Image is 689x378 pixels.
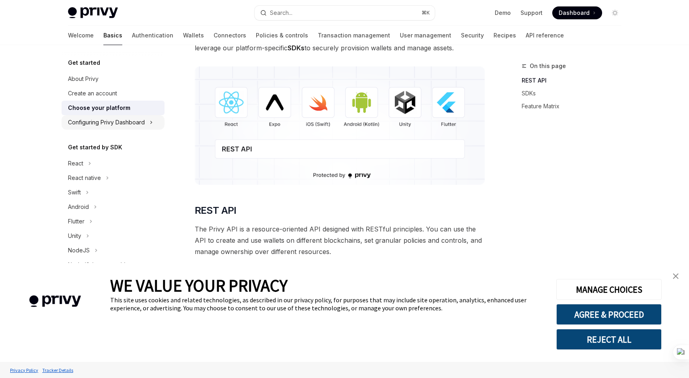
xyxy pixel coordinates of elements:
a: Create an account [62,86,165,101]
h5: Get started by SDK [68,143,122,152]
a: Feature Matrix [522,100,628,113]
img: light logo [68,7,118,19]
div: NodeJS [68,246,90,255]
span: The Privy API is a resource-oriented API designed with RESTful principles. You can use the API to... [195,223,485,257]
a: Security [461,26,484,45]
a: Policies & controls [256,26,308,45]
a: Connectors [214,26,246,45]
div: Create an account [68,89,117,98]
div: Flutter [68,217,84,226]
a: Transaction management [318,26,390,45]
img: close banner [673,273,679,279]
a: Wallets [183,26,204,45]
button: Toggle dark mode [609,6,621,19]
span: On this page [530,61,566,71]
div: React [68,159,83,168]
img: company logo [12,284,98,319]
div: About Privy [68,74,99,84]
div: Configuring Privy Dashboard [68,118,145,127]
div: Swift [68,188,81,197]
a: Tracker Details [40,363,75,377]
a: Support [520,9,543,17]
div: This site uses cookies and related technologies, as described in our privacy policy, for purposes... [110,296,544,312]
a: Demo [495,9,511,17]
span: Dashboard [559,9,590,17]
button: REJECT ALL [556,329,662,350]
button: Search...⌘K [255,6,435,20]
a: Choose your platform [62,101,165,115]
a: Welcome [68,26,94,45]
div: React native [68,173,101,183]
div: Search... [270,8,292,18]
a: Recipes [494,26,516,45]
div: NodeJS (server-auth) [68,260,126,270]
button: AGREE & PROCEED [556,304,662,325]
a: About Privy [62,72,165,86]
a: Privacy Policy [8,363,40,377]
a: API reference [526,26,564,45]
div: Choose your platform [68,103,130,113]
div: Android [68,202,89,212]
h5: Get started [68,58,100,68]
a: REST API [522,74,628,87]
span: WE VALUE YOUR PRIVACY [110,275,288,296]
a: Authentication [132,26,173,45]
strong: SDKs [288,44,304,52]
span: ⌘ K [422,10,430,16]
a: Dashboard [552,6,602,19]
div: Unity [68,231,81,241]
img: images/Platform2.png [195,66,485,185]
a: Basics [103,26,122,45]
span: REST API [195,204,237,217]
a: close banner [668,268,684,284]
a: User management [400,26,451,45]
button: MANAGE CHOICES [556,279,662,300]
a: SDKs [522,87,628,100]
